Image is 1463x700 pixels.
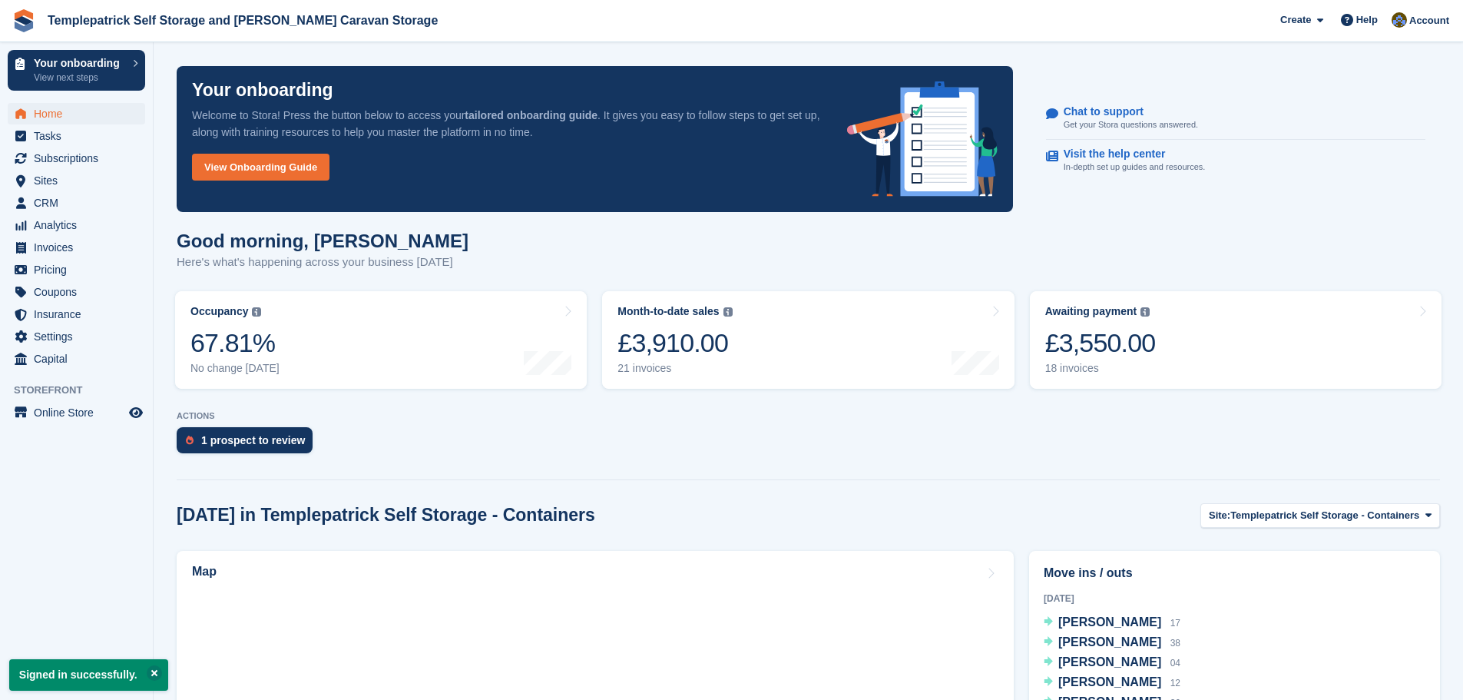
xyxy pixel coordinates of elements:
[1058,615,1161,629] span: [PERSON_NAME]
[1058,655,1161,668] span: [PERSON_NAME]
[1058,675,1161,688] span: [PERSON_NAME]
[1044,564,1425,582] h2: Move ins / outs
[8,259,145,280] a: menu
[1058,635,1161,649] span: [PERSON_NAME]
[1170,618,1180,629] span: 17
[8,281,145,303] a: menu
[34,348,126,370] span: Capital
[1045,305,1137,318] div: Awaiting payment
[1064,148,1193,161] p: Visit the help center
[1064,105,1186,118] p: Chat to support
[8,214,145,236] a: menu
[177,427,320,461] a: 1 prospect to review
[14,383,153,398] span: Storefront
[8,170,145,191] a: menu
[192,154,329,181] a: View Onboarding Guide
[465,109,597,121] strong: tailored onboarding guide
[1170,638,1180,649] span: 38
[1209,508,1230,523] span: Site:
[1044,633,1180,653] a: [PERSON_NAME] 38
[1044,613,1180,633] a: [PERSON_NAME] 17
[34,148,126,169] span: Subscriptions
[1046,140,1425,181] a: Visit the help center In-depth set up guides and resources.
[1280,12,1311,28] span: Create
[1030,291,1441,389] a: Awaiting payment £3,550.00 18 invoices
[1170,658,1180,668] span: 04
[1200,503,1440,529] button: Site: Templepatrick Self Storage - Containers
[34,103,126,124] span: Home
[177,254,468,271] p: Here's what's happening across your business [DATE]
[9,659,168,691] p: Signed in successfully.
[1230,508,1419,523] span: Templepatrick Self Storage - Containers
[34,326,126,347] span: Settings
[1140,307,1150,317] img: icon-info-grey-7440780725fd019a000dd9b08b2336e03edf1995a4989e88bcd33f0948082b44.svg
[8,148,145,169] a: menu
[8,50,145,91] a: Your onboarding View next steps
[34,170,126,191] span: Sites
[192,565,217,579] h2: Map
[617,362,732,375] div: 21 invoices
[8,304,145,325] a: menu
[177,505,595,526] h2: [DATE] in Templepatrick Self Storage - Containers
[252,307,261,317] img: icon-info-grey-7440780725fd019a000dd9b08b2336e03edf1995a4989e88bcd33f0948082b44.svg
[177,411,1440,421] p: ACTIONS
[1356,12,1378,28] span: Help
[1045,327,1156,359] div: £3,550.00
[192,107,823,141] p: Welcome to Stora! Press the button below to access your . It gives you easy to follow steps to ge...
[34,58,125,68] p: Your onboarding
[617,327,732,359] div: £3,910.00
[8,103,145,124] a: menu
[190,305,248,318] div: Occupancy
[1045,362,1156,375] div: 18 invoices
[34,304,126,325] span: Insurance
[602,291,1014,389] a: Month-to-date sales £3,910.00 21 invoices
[34,125,126,147] span: Tasks
[1064,161,1206,174] p: In-depth set up guides and resources.
[8,348,145,370] a: menu
[175,291,587,389] a: Occupancy 67.81% No change [DATE]
[34,402,126,423] span: Online Store
[186,436,194,445] img: prospect-51fa495bee0391a8d652442698ab0144808aea92771e9ea1ae160a38d050c398.svg
[1046,98,1425,140] a: Chat to support Get your Stora questions answered.
[1170,678,1180,688] span: 12
[1044,653,1180,673] a: [PERSON_NAME] 04
[1392,12,1407,28] img: Karen
[8,326,145,347] a: menu
[1044,673,1180,693] a: [PERSON_NAME] 12
[192,81,333,99] p: Your onboarding
[617,305,719,318] div: Month-to-date sales
[34,192,126,214] span: CRM
[8,192,145,214] a: menu
[34,71,125,85] p: View next steps
[201,434,305,446] div: 1 prospect to review
[1044,592,1425,605] div: [DATE]
[190,362,280,375] div: No change [DATE]
[847,81,998,197] img: onboarding-info-6c161a55d2c0e0a8cae90662b2fe09162a5109e8cc188191df67fb4f79e88e88.svg
[8,125,145,147] a: menu
[177,231,468,251] h1: Good morning, [PERSON_NAME]
[12,9,35,32] img: stora-icon-8386f47178a22dfd0bd8f6a31ec36ba5ce8667c1dd55bd0f319d3a0aa187defe.svg
[1064,118,1198,131] p: Get your Stora questions answered.
[127,403,145,422] a: Preview store
[8,402,145,423] a: menu
[34,281,126,303] span: Coupons
[723,307,733,317] img: icon-info-grey-7440780725fd019a000dd9b08b2336e03edf1995a4989e88bcd33f0948082b44.svg
[41,8,444,33] a: Templepatrick Self Storage and [PERSON_NAME] Caravan Storage
[34,214,126,236] span: Analytics
[1409,13,1449,28] span: Account
[34,237,126,258] span: Invoices
[8,237,145,258] a: menu
[34,259,126,280] span: Pricing
[190,327,280,359] div: 67.81%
